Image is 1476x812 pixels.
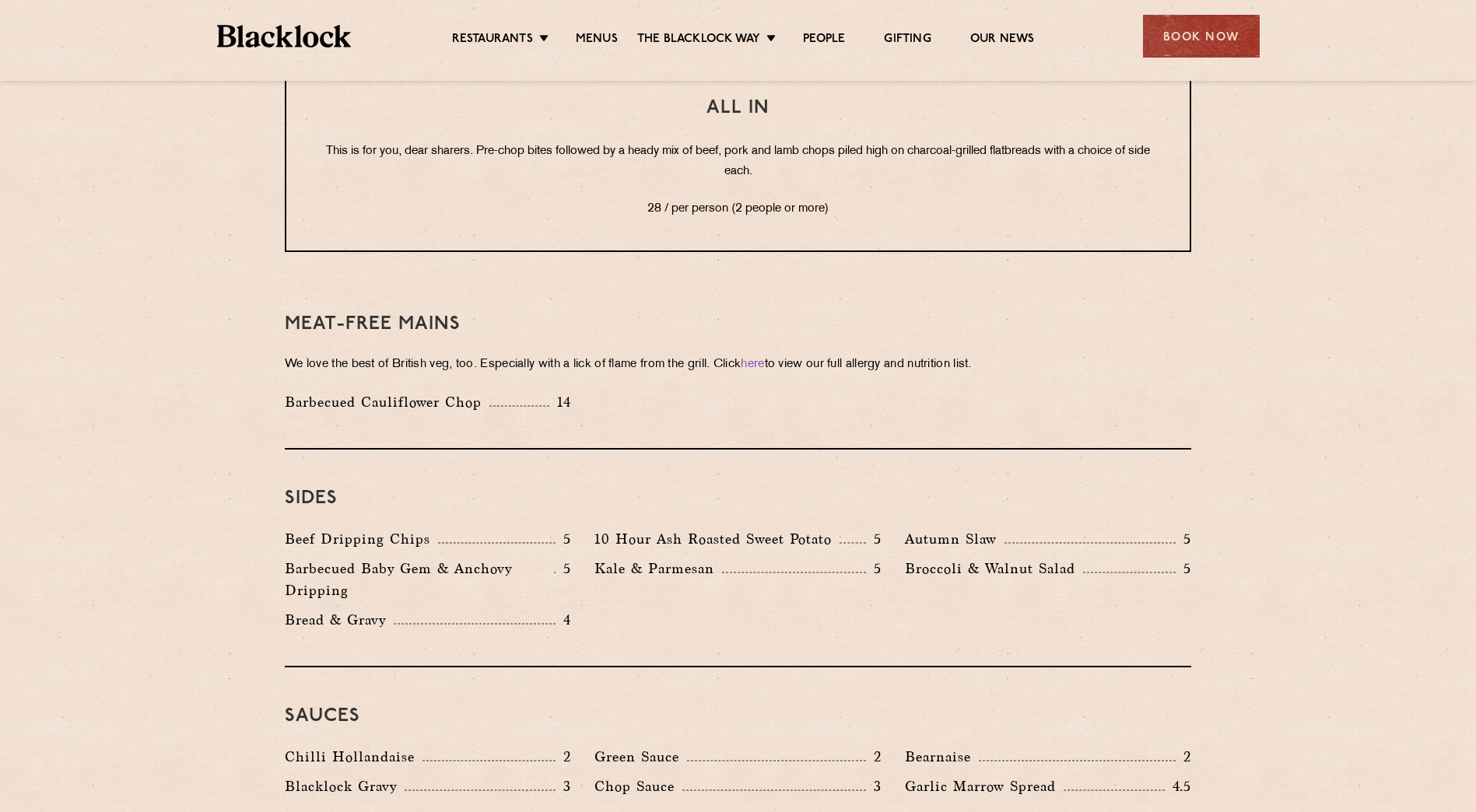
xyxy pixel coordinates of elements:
[285,528,438,550] p: Beef Dripping Chips
[884,32,931,49] a: Gifting
[866,558,882,579] p: 5
[741,359,764,370] a: here
[594,775,682,797] p: Chop Sauce
[1176,558,1191,579] p: 5
[285,706,1191,726] h3: Sauces
[452,32,533,49] a: Restaurants
[285,558,554,601] p: Barbecued Baby Gem & Anchovy Dripping
[285,746,422,768] p: Chilli Hollandaise
[866,529,882,549] p: 5
[803,32,845,49] a: People
[549,392,572,412] p: 14
[317,98,1159,118] h3: All In
[285,609,394,631] p: Bread & Gravy
[217,25,352,47] img: BL_Textured_Logo-footer-cropped.svg
[594,528,840,550] p: 10 Hour Ash Roasted Sweet Potato
[556,529,571,549] p: 5
[1143,15,1260,58] div: Book Now
[1165,776,1191,796] p: 4.5
[285,775,405,797] p: Blacklock Gravy
[970,32,1035,49] a: Our News
[1176,747,1191,767] p: 2
[594,746,687,768] p: Green Sauce
[866,776,882,796] p: 3
[285,488,1191,509] h3: Sides
[866,747,882,767] p: 2
[317,142,1159,182] p: This is for you, dear sharers. Pre-chop bites followed by a heady mix of beef, pork and lamb chop...
[556,747,571,767] p: 2
[576,32,618,49] a: Menus
[556,776,571,796] p: 3
[905,775,1064,797] p: Garlic Marrow Spread
[556,558,571,579] p: 5
[905,528,1004,550] p: Autumn Slaw
[317,199,1159,219] p: 28 / per person (2 people or more)
[556,610,571,630] p: 4
[285,314,1191,334] h3: Meat-Free mains
[285,354,1191,376] p: We love the best of British veg, too. Especially with a lick of flame from the grill. Click to vi...
[905,746,979,768] p: Bearnaise
[285,391,489,413] p: Barbecued Cauliflower Chop
[1176,529,1191,549] p: 5
[594,558,722,579] p: Kale & Parmesan
[905,558,1083,579] p: Broccoli & Walnut Salad
[637,32,760,49] a: The Blacklock Way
